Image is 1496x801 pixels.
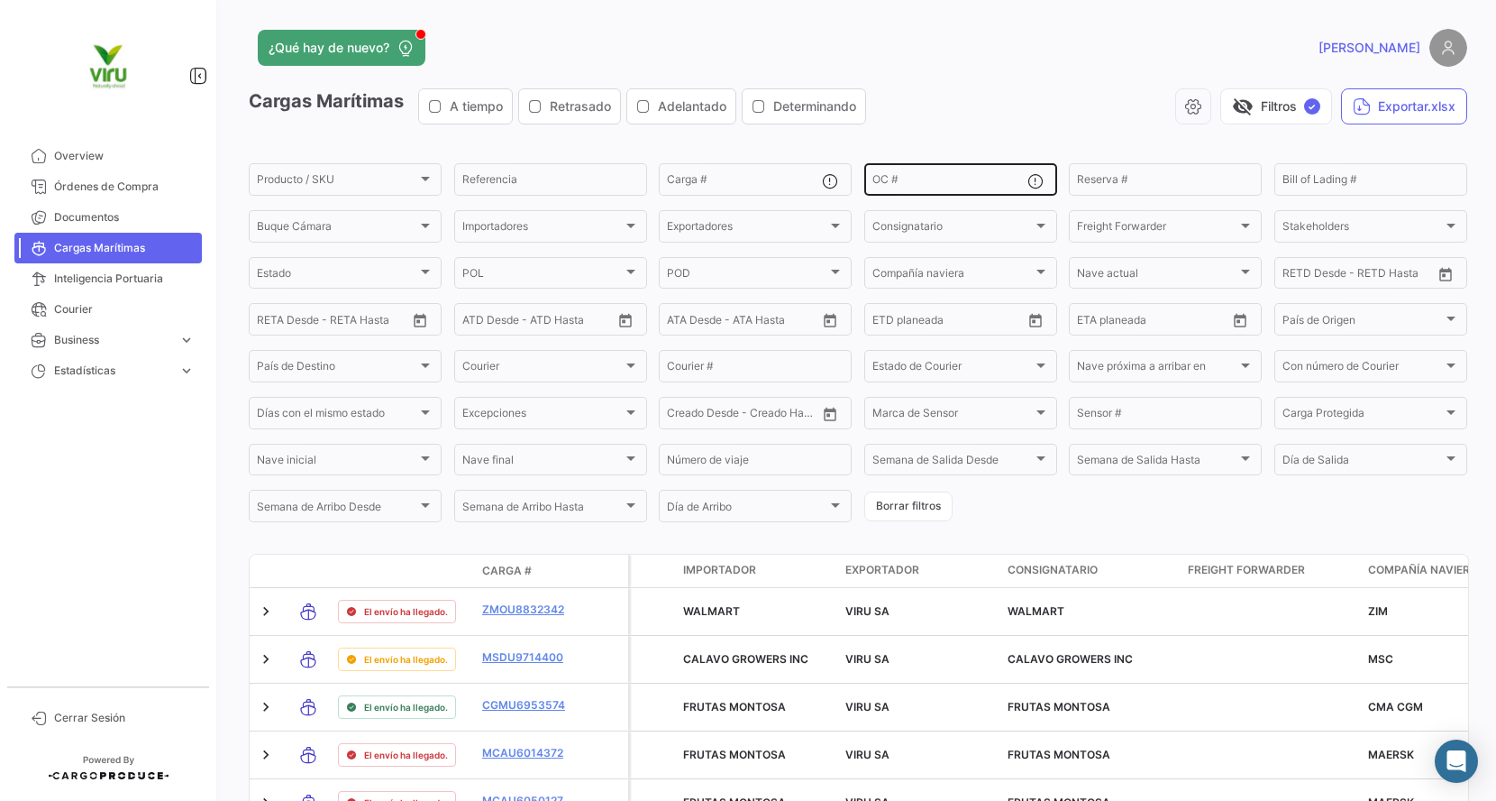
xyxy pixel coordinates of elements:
[54,363,171,379] span: Estadísticas
[667,316,722,328] input: ATA Desde
[845,748,889,761] span: VIRU SA
[1232,96,1254,117] span: visibility_off
[258,30,425,66] button: ¿Qué hay de nuevo?
[1368,748,1414,761] span: MAERSK
[54,148,195,164] span: Overview
[1341,88,1467,124] button: Exportar.xlsx
[1077,316,1109,328] input: Desde
[257,410,417,422] span: Días con el mismo estado
[667,223,827,235] span: Exportadores
[482,697,576,714] a: CGMU6953574
[872,270,1033,282] span: Compañía naviera
[627,89,735,124] button: Adelantado
[1077,270,1237,282] span: Nave actual
[1008,748,1110,761] span: FRUTAS MONTOSA
[1435,740,1478,783] div: Abrir Intercom Messenger
[1008,652,1133,666] span: CALAVO GROWERS INC
[838,555,1000,587] datatable-header-cell: Exportador
[1282,223,1443,235] span: Stakeholders
[1368,652,1393,666] span: MSC
[1282,270,1315,282] input: Desde
[364,604,448,619] span: El envío ha llegado.
[1368,700,1423,714] span: CMA CGM
[872,363,1033,375] span: Estado de Courier
[1368,562,1478,578] span: Compañía naviera
[54,332,171,348] span: Business
[845,604,889,618] span: VIRU SA
[1077,363,1237,375] span: Nave próxima a arribar en
[257,316,289,328] input: Desde
[1000,555,1181,587] datatable-header-cell: Consignatario
[462,270,623,282] span: POL
[667,270,827,282] span: POD
[450,97,503,115] span: A tiempo
[1318,39,1420,57] span: [PERSON_NAME]
[482,745,576,761] a: MCAU6014372
[462,503,623,516] span: Semana de Arribo Hasta
[683,652,808,666] span: CALAVO GROWERS INC
[14,294,202,325] a: Courier
[612,307,639,334] button: Open calendar
[482,649,576,666] a: MSDU9714400
[1282,316,1443,328] span: País de Origen
[178,363,195,379] span: expand_more
[872,316,905,328] input: Desde
[462,363,623,375] span: Courier
[745,410,816,422] input: Creado Hasta
[667,503,827,516] span: Día de Arribo
[482,602,576,618] a: ZMOU8832342
[269,39,389,57] span: ¿Qué hay de nuevo?
[406,307,433,334] button: Open calendar
[364,652,448,667] span: El envío ha llegado.
[1227,307,1254,334] button: Open calendar
[519,89,620,124] button: Retrasado
[1282,456,1443,469] span: Día de Salida
[257,698,275,716] a: Expand/Collapse Row
[14,263,202,294] a: Inteligencia Portuaria
[631,555,676,587] datatable-header-cell: Carga Protegida
[676,555,838,587] datatable-header-cell: Importador
[331,564,475,578] datatable-header-cell: Estado de Envio
[178,332,195,348] span: expand_more
[845,700,889,714] span: VIRU SA
[683,604,740,618] span: WALMART
[257,650,275,668] a: Expand/Collapse Row
[583,564,628,578] datatable-header-cell: Póliza
[1282,410,1443,422] span: Carga Protegida
[872,410,1033,422] span: Marca de Sensor
[550,97,611,115] span: Retrasado
[1368,604,1388,618] span: ZIM
[872,223,1033,235] span: Consignatario
[1122,316,1193,328] input: Hasta
[54,240,195,256] span: Cargas Marítimas
[54,710,195,726] span: Cerrar Sesión
[1327,270,1399,282] input: Hasta
[63,22,153,112] img: viru.png
[462,223,623,235] span: Importadores
[54,179,195,195] span: Órdenes de Compra
[816,307,844,334] button: Open calendar
[54,271,195,287] span: Inteligencia Portuaria
[1077,223,1237,235] span: Freight Forwarder
[1077,456,1237,469] span: Semana de Salida Hasta
[54,301,195,318] span: Courier
[257,746,275,764] a: Expand/Collapse Row
[1188,562,1305,578] span: Freight Forwarder
[773,97,856,115] span: Determinando
[257,176,417,189] span: Producto / SKU
[1008,562,1098,578] span: Consignatario
[257,223,417,235] span: Buque Cámara
[1304,98,1320,115] span: ✓
[462,316,519,328] input: ATD Desde
[1008,604,1064,618] span: WALMART
[14,233,202,263] a: Cargas Marítimas
[816,400,844,428] button: Open calendar
[257,270,417,282] span: Estado
[462,410,623,422] span: Excepciones
[1220,88,1332,124] button: visibility_offFiltros✓
[364,748,448,762] span: El envío ha llegado.
[532,316,603,328] input: ATD Hasta
[658,97,726,115] span: Adelantado
[1022,307,1049,334] button: Open calendar
[286,564,331,578] datatable-header-cell: Modo de Transporte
